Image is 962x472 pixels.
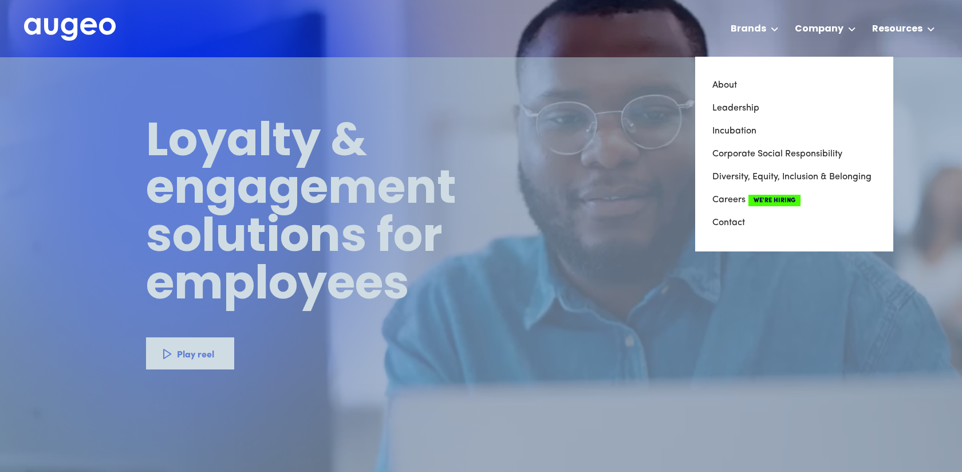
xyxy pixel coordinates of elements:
a: Diversity, Equity, Inclusion & Belonging [712,166,876,188]
div: Company [795,22,843,36]
a: Leadership [712,97,876,120]
a: About [712,74,876,97]
a: Corporate Social Responsibility [712,143,876,166]
div: Brands [731,22,766,36]
img: Augeo's full logo in white. [24,18,116,41]
a: Incubation [712,120,876,143]
span: We're Hiring [748,195,801,206]
a: Contact [712,211,876,234]
nav: Company [695,57,893,251]
a: home [24,18,116,42]
div: Resources [872,22,922,36]
a: CareersWe're Hiring [712,188,876,211]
